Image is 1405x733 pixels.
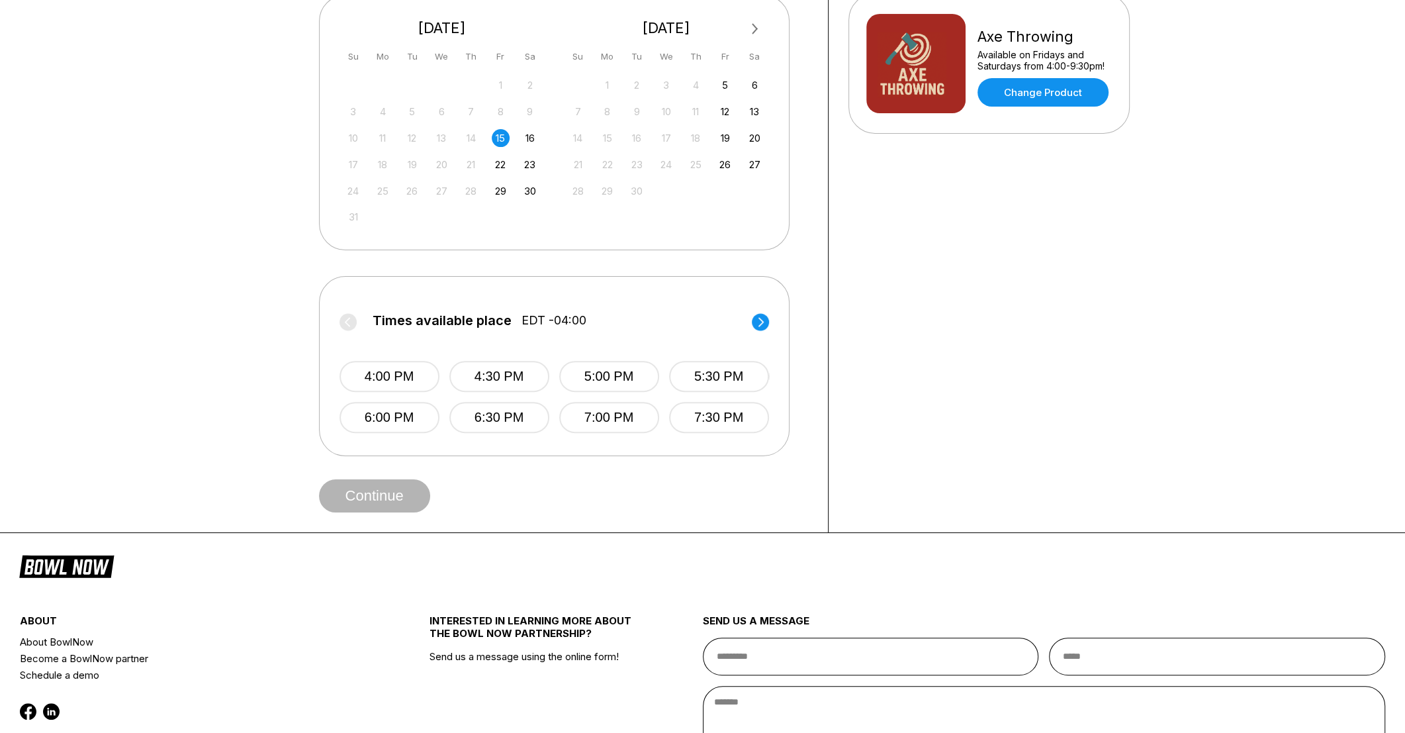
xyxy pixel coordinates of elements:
div: Not available Friday, August 1st, 2025 [492,76,510,94]
div: Fr [492,48,510,66]
div: Choose Friday, August 22nd, 2025 [492,156,510,173]
div: Choose Saturday, August 23rd, 2025 [521,156,539,173]
div: Not available Saturday, August 2nd, 2025 [521,76,539,94]
div: Su [569,48,587,66]
div: about [20,614,361,634]
div: send us a message [703,614,1386,638]
a: About BowlNow [20,634,361,650]
div: Choose Friday, August 29th, 2025 [492,182,510,200]
div: Not available Sunday, August 24th, 2025 [344,182,362,200]
div: Not available Wednesday, September 24th, 2025 [657,156,675,173]
div: Tu [403,48,421,66]
a: Change Product [977,78,1109,107]
div: Not available Monday, September 29th, 2025 [598,182,616,200]
button: Next Month [745,19,766,40]
div: Not available Monday, September 15th, 2025 [598,129,616,147]
a: Schedule a demo [20,667,361,683]
div: Choose Saturday, September 13th, 2025 [746,103,764,121]
div: Not available Wednesday, September 3rd, 2025 [657,76,675,94]
div: Choose Friday, September 26th, 2025 [716,156,734,173]
button: 5:00 PM [559,361,659,392]
button: 6:30 PM [449,402,549,433]
div: Not available Tuesday, September 2nd, 2025 [628,76,646,94]
span: EDT -04:00 [521,313,586,328]
div: Choose Saturday, September 20th, 2025 [746,129,764,147]
button: 7:00 PM [559,402,659,433]
div: Fr [716,48,734,66]
div: Choose Saturday, September 27th, 2025 [746,156,764,173]
div: month 2025-09 [567,75,766,200]
div: Choose Saturday, September 6th, 2025 [746,76,764,94]
div: Not available Saturday, August 9th, 2025 [521,103,539,121]
div: Tu [628,48,646,66]
div: Not available Thursday, September 25th, 2025 [687,156,705,173]
div: Not available Thursday, August 7th, 2025 [462,103,480,121]
div: Not available Thursday, September 11th, 2025 [687,103,705,121]
button: 4:00 PM [340,361,439,392]
div: Not available Monday, August 18th, 2025 [374,156,392,173]
div: Axe Throwing [977,28,1112,46]
div: Su [344,48,362,66]
div: Sa [746,48,764,66]
div: Not available Thursday, August 28th, 2025 [462,182,480,200]
div: Sa [521,48,539,66]
div: Not available Tuesday, August 26th, 2025 [403,182,421,200]
span: Times available place [373,313,512,328]
div: Not available Tuesday, September 9th, 2025 [628,103,646,121]
a: Become a BowlNow partner [20,650,361,667]
div: Not available Friday, August 8th, 2025 [492,103,510,121]
div: Not available Wednesday, August 6th, 2025 [433,103,451,121]
div: Not available Monday, August 11th, 2025 [374,129,392,147]
div: Not available Sunday, August 3rd, 2025 [344,103,362,121]
div: Not available Tuesday, August 5th, 2025 [403,103,421,121]
div: Not available Tuesday, August 19th, 2025 [403,156,421,173]
div: Th [687,48,705,66]
div: We [433,48,451,66]
div: Not available Monday, August 4th, 2025 [374,103,392,121]
div: [DATE] [564,19,769,37]
div: INTERESTED IN LEARNING MORE ABOUT THE BOWL NOW PARTNERSHIP? [430,614,634,650]
div: Not available Tuesday, August 12th, 2025 [403,129,421,147]
div: month 2025-08 [343,75,541,226]
div: Not available Thursday, September 18th, 2025 [687,129,705,147]
div: [DATE] [340,19,545,37]
div: Not available Wednesday, September 17th, 2025 [657,129,675,147]
div: Not available Monday, September 1st, 2025 [598,76,616,94]
div: Not available Thursday, September 4th, 2025 [687,76,705,94]
div: Not available Thursday, August 14th, 2025 [462,129,480,147]
div: Choose Friday, September 5th, 2025 [716,76,734,94]
div: Choose Saturday, August 16th, 2025 [521,129,539,147]
div: Not available Monday, September 22nd, 2025 [598,156,616,173]
button: 7:30 PM [669,402,769,433]
img: Axe Throwing [866,14,966,113]
div: Not available Sunday, September 28th, 2025 [569,182,587,200]
div: Not available Sunday, August 31st, 2025 [344,208,362,226]
div: Not available Tuesday, September 23rd, 2025 [628,156,646,173]
div: Choose Friday, September 12th, 2025 [716,103,734,121]
div: Not available Sunday, September 21st, 2025 [569,156,587,173]
div: Not available Sunday, August 17th, 2025 [344,156,362,173]
div: Not available Monday, September 8th, 2025 [598,103,616,121]
div: Not available Thursday, August 21st, 2025 [462,156,480,173]
div: Not available Tuesday, September 30th, 2025 [628,182,646,200]
div: Mo [374,48,392,66]
div: Th [462,48,480,66]
div: Not available Wednesday, September 10th, 2025 [657,103,675,121]
div: Not available Sunday, September 14th, 2025 [569,129,587,147]
div: Mo [598,48,616,66]
div: Not available Monday, August 25th, 2025 [374,182,392,200]
div: Not available Tuesday, September 16th, 2025 [628,129,646,147]
button: 6:00 PM [340,402,439,433]
div: Not available Sunday, September 7th, 2025 [569,103,587,121]
div: Choose Friday, September 19th, 2025 [716,129,734,147]
div: Not available Wednesday, August 13th, 2025 [433,129,451,147]
div: Not available Sunday, August 10th, 2025 [344,129,362,147]
div: Choose Friday, August 15th, 2025 [492,129,510,147]
div: Available on Fridays and Saturdays from 4:00-9:30pm! [977,49,1112,72]
div: We [657,48,675,66]
div: Choose Saturday, August 30th, 2025 [521,182,539,200]
button: 5:30 PM [669,361,769,392]
div: Not available Wednesday, August 20th, 2025 [433,156,451,173]
button: 4:30 PM [449,361,549,392]
div: Not available Wednesday, August 27th, 2025 [433,182,451,200]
